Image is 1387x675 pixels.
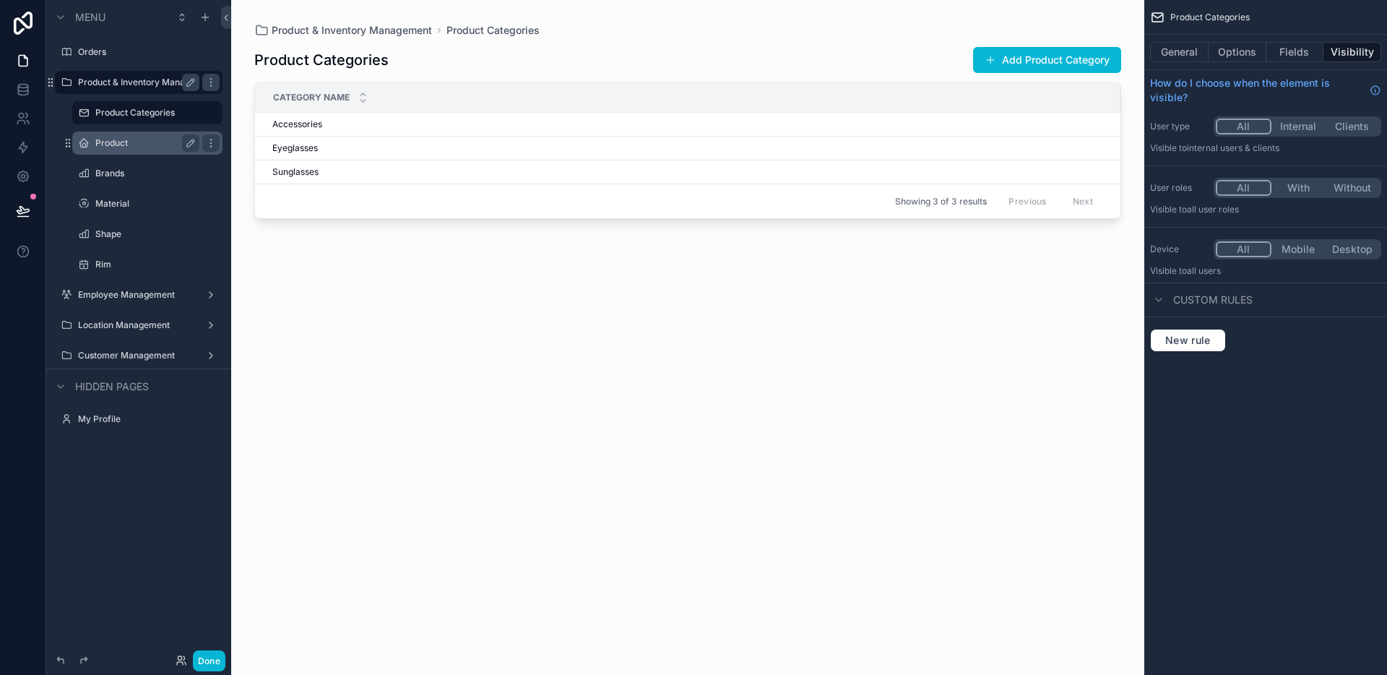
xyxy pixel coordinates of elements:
button: All [1216,119,1271,134]
label: Employee Management [78,289,199,301]
button: Clients [1325,119,1379,134]
button: Desktop [1325,241,1379,257]
span: Internal users & clients [1187,142,1279,153]
span: Hidden pages [75,379,149,394]
button: Visibility [1323,42,1381,62]
label: User type [1150,121,1208,132]
button: All [1216,241,1271,257]
button: Mobile [1271,241,1326,257]
span: How do I choose when the element is visible? [1150,76,1364,105]
p: Visible to [1150,265,1381,277]
button: With [1271,180,1326,196]
span: Custom rules [1173,293,1253,307]
button: Done [193,650,225,671]
span: Showing 3 of 3 results [895,196,987,207]
a: How do I choose when the element is visible? [1150,76,1381,105]
label: Product Categories [95,107,214,119]
span: New rule [1159,334,1217,347]
button: Without [1325,180,1379,196]
label: Location Management [78,319,199,331]
span: Product Categories [1170,12,1250,23]
span: Menu [75,10,105,25]
p: Visible to [1150,142,1381,154]
label: Customer Management [78,350,199,361]
span: Category Name [273,92,350,103]
label: Shape [95,228,220,240]
label: Device [1150,244,1208,255]
button: General [1150,42,1209,62]
label: Material [95,198,220,210]
button: Options [1209,42,1266,62]
p: Visible to [1150,204,1381,215]
label: Product [95,137,194,149]
button: Internal [1271,119,1326,134]
button: New rule [1150,329,1226,352]
label: Rim [95,259,220,270]
label: My Profile [78,413,220,425]
span: All user roles [1187,204,1239,215]
label: Brands [95,168,220,179]
label: User roles [1150,182,1208,194]
button: Fields [1266,42,1324,62]
span: all users [1187,265,1221,276]
label: Orders [78,46,220,58]
label: Product & Inventory Management [78,77,199,88]
button: All [1216,180,1271,196]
